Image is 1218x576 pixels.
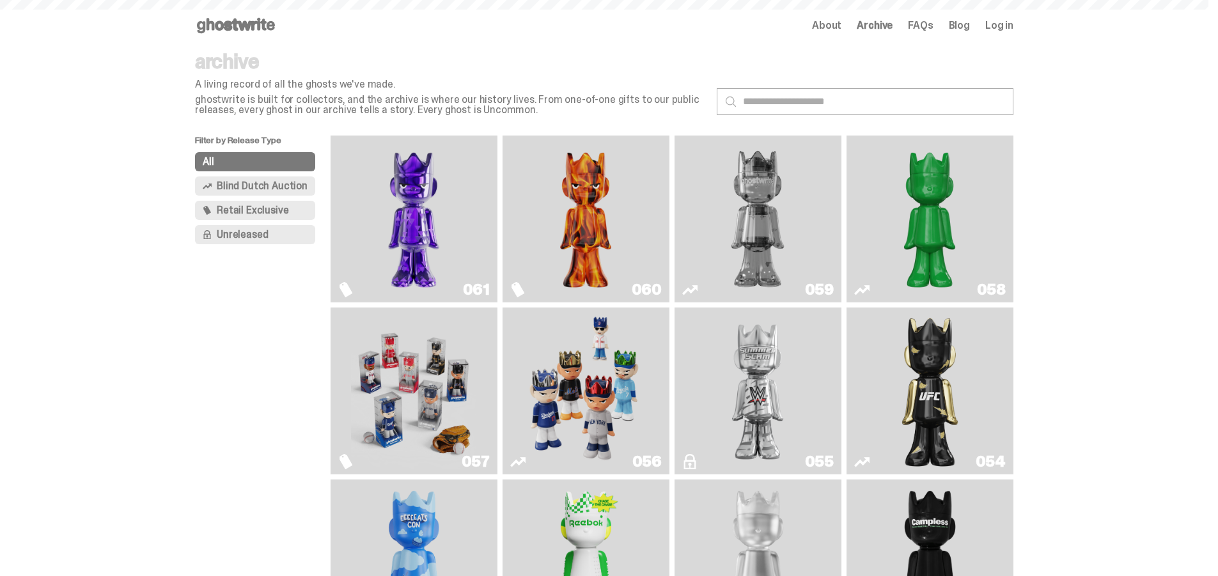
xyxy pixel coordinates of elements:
div: 054 [976,454,1006,469]
a: Archive [857,20,893,31]
a: Two [682,141,834,297]
a: Game Face (2025) [338,313,490,469]
img: Schrödinger's ghost: Sunday Green [867,141,992,297]
p: A living record of all the ghosts we've made. [195,79,707,90]
img: Ruby [896,313,964,469]
button: Unreleased [195,225,315,244]
img: Game Face (2025) [351,313,476,469]
a: Schrödinger's ghost: Sunday Green [854,141,1006,297]
div: 058 [977,282,1006,297]
a: About [812,20,841,31]
div: 060 [632,282,662,297]
img: Game Face (2025) [523,313,648,469]
a: Blog [949,20,970,31]
a: Fantasy [338,141,490,297]
div: 055 [805,454,834,469]
img: Always On Fire [523,141,648,297]
a: Log in [985,20,1013,31]
p: Filter by Release Type [195,136,331,152]
img: Two [695,141,820,297]
span: Blind Dutch Auction [217,181,308,191]
p: archive [195,51,707,72]
button: All [195,152,315,171]
button: Retail Exclusive [195,201,315,220]
div: 056 [632,454,662,469]
div: 057 [462,454,490,469]
a: Always On Fire [510,141,662,297]
p: ghostwrite is built for collectors, and the archive is where our history lives. From one-of-one g... [195,95,707,115]
span: Retail Exclusive [217,205,288,215]
div: 061 [463,282,490,297]
span: All [203,157,214,167]
a: Game Face (2025) [510,313,662,469]
a: FAQs [908,20,933,31]
a: Ruby [854,313,1006,469]
img: I Was There SummerSlam [695,313,820,469]
button: Blind Dutch Auction [195,176,315,196]
img: Fantasy [351,141,476,297]
div: 059 [805,282,834,297]
span: Unreleased [217,230,268,240]
a: I Was There SummerSlam [682,313,834,469]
